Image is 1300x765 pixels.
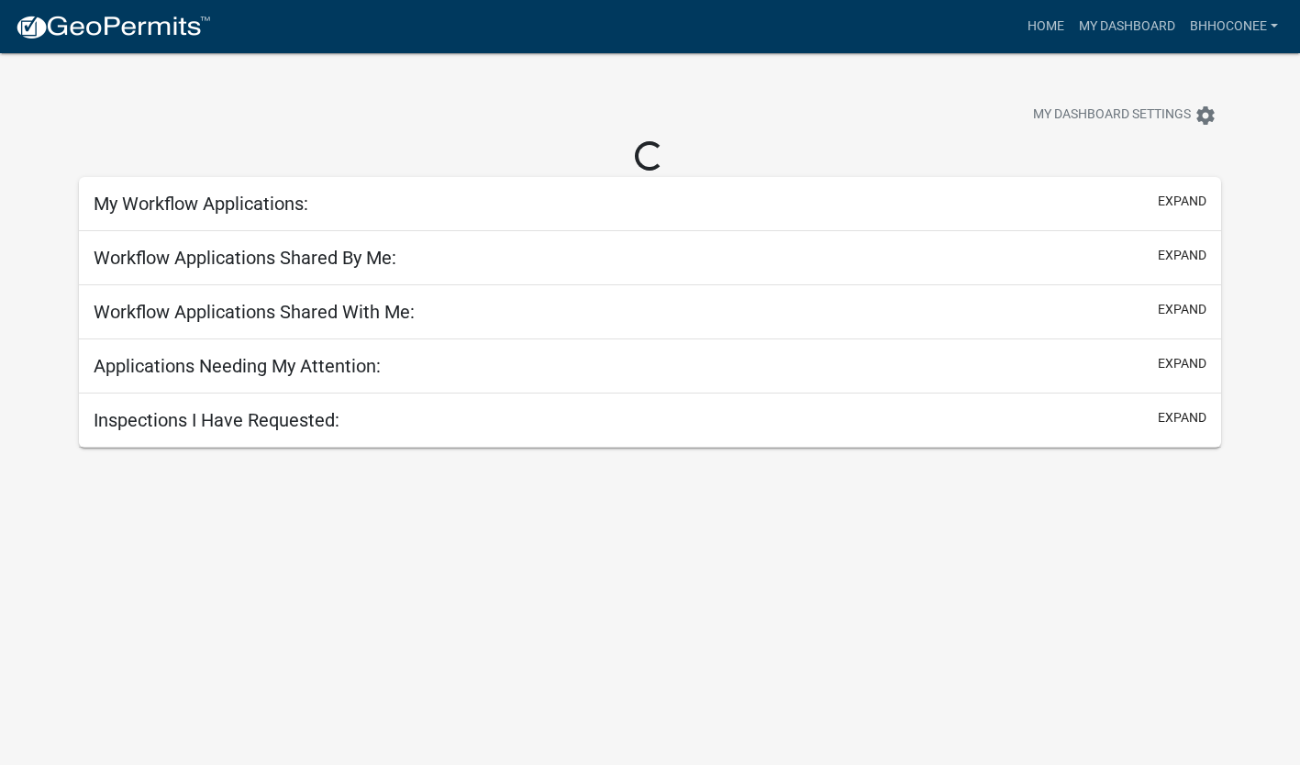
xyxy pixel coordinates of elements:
h5: Workflow Applications Shared By Me: [94,247,396,269]
button: expand [1158,300,1206,319]
a: BHHOconee [1183,9,1285,44]
h5: My Workflow Applications: [94,193,308,215]
button: expand [1158,408,1206,427]
i: settings [1194,105,1217,127]
h5: Applications Needing My Attention: [94,355,381,377]
button: My Dashboard Settingssettings [1018,97,1231,133]
button: expand [1158,354,1206,373]
a: My Dashboard [1072,9,1183,44]
button: expand [1158,192,1206,211]
h5: Inspections I Have Requested: [94,409,339,431]
button: expand [1158,246,1206,265]
span: My Dashboard Settings [1033,105,1191,127]
h5: Workflow Applications Shared With Me: [94,301,415,323]
a: Home [1020,9,1072,44]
